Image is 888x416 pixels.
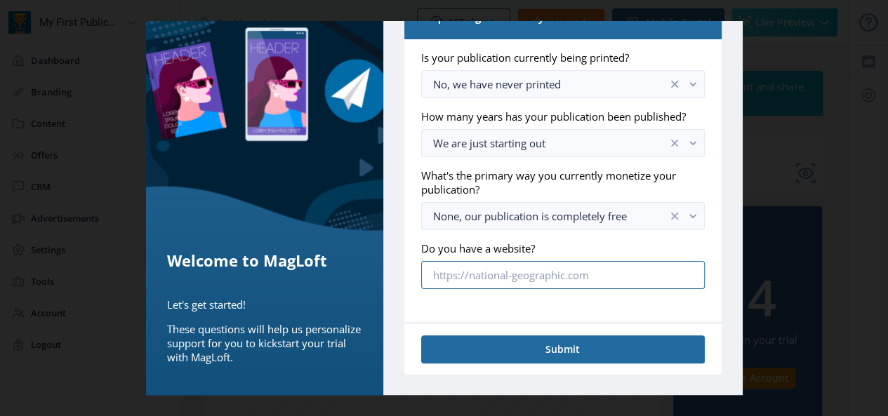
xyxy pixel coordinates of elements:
[668,209,682,223] nb-icon: clear
[668,136,682,150] nb-icon: clear
[167,297,363,311] p: Let's get started!
[421,109,693,123] label: How many years has your publication been published?
[421,241,693,255] label: Do you have a website?
[433,76,667,93] div: No, we have never printed
[421,129,704,157] button: We are just starting outclear
[433,135,667,152] div: We are just starting out
[433,208,667,224] div: None, our publication is completely free
[668,77,682,91] nb-icon: clear
[421,168,693,196] label: What's the primary way you currently monetize your publication?
[167,249,363,271] h5: Welcome to MagLoft
[421,202,704,230] button: None, our publication is completely freeclear
[421,261,704,289] input: https://national-geographic.com
[421,335,704,363] button: Submit
[167,322,363,364] p: These questions will help us personalize support for you to kickstart your trial with MagLoft.
[421,70,704,98] button: No, we have never printedclear
[421,51,693,65] label: Is your publication currently being printed?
